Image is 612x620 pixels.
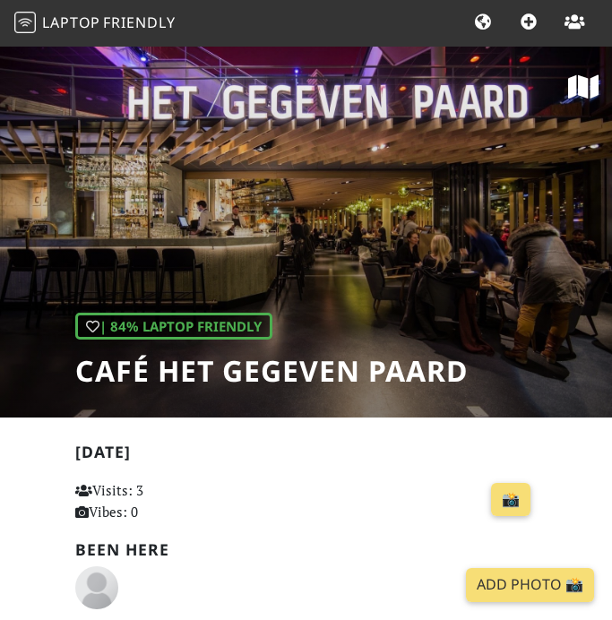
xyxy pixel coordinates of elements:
h2: Been here [75,540,538,559]
a: 📸 [491,483,530,517]
span: David Yoon [75,577,118,595]
h2: [DATE] [75,443,538,469]
span: Laptop [42,13,100,32]
a: Add Photo 📸 [466,568,594,602]
div: | 84% Laptop Friendly [75,313,272,340]
span: Friendly [103,13,175,32]
img: blank-535327c66bd565773addf3077783bbfce4b00ec00e9fd257753287c682c7fa38.png [75,566,118,609]
p: Visits: 3 Vibes: 0 [75,479,215,522]
h1: Café Het Gegeven Paard [75,354,468,388]
img: LaptopFriendly [14,12,36,33]
a: LaptopFriendly LaptopFriendly [14,8,176,39]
